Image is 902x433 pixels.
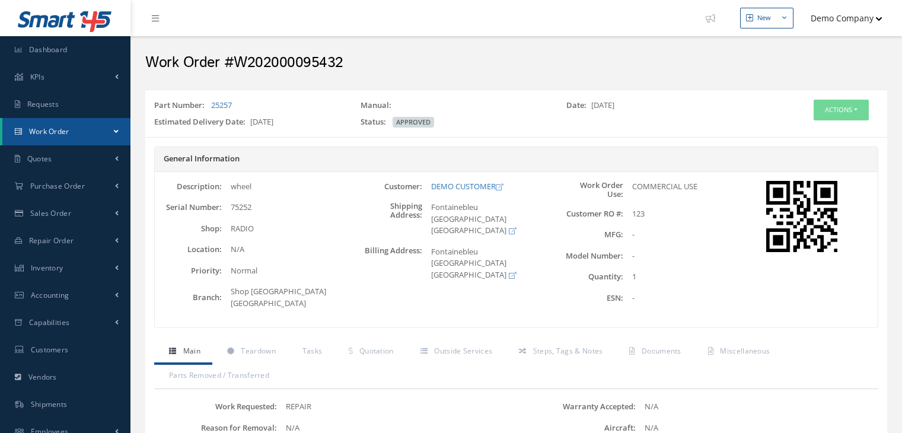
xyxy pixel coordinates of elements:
div: N/A [222,244,356,256]
label: Estimated Delivery Date: [154,116,250,128]
label: Status: [361,116,391,128]
div: Shop [GEOGRAPHIC_DATA] [GEOGRAPHIC_DATA] [222,286,356,309]
button: Demo Company [799,7,882,30]
label: Location: [155,245,222,254]
div: - [623,229,757,241]
label: Manual: [361,100,396,112]
span: Requests [27,99,59,109]
span: Documents [642,346,681,356]
span: Quotation [359,346,394,356]
label: Date: [566,100,591,112]
a: Main [154,340,212,365]
span: Miscellaneous [720,346,770,356]
span: Steps, Tags & Notes [533,346,603,356]
span: 123 [632,208,645,219]
label: Serial Number: [155,203,222,212]
label: Aircraft: [517,424,636,432]
div: 1 [623,271,757,283]
span: Customers [31,345,69,355]
span: Shipments [31,399,68,409]
label: Branch: [155,293,222,302]
label: Billing Address: [356,246,423,281]
span: Tasks [302,346,323,356]
span: Main [183,346,200,356]
div: RADIO [222,223,356,235]
div: REPAIR [277,401,517,413]
label: Shop: [155,224,222,233]
button: New [740,8,793,28]
label: Description: [155,182,222,191]
label: Work Requested: [157,402,277,411]
label: Customer RO #: [556,209,623,218]
div: New [757,13,771,23]
a: Work Order [2,118,130,145]
h5: General Information [164,154,869,164]
img: barcode work-order:1375 [766,181,837,252]
span: KPIs [30,72,44,82]
div: [DATE] [557,100,764,116]
div: N/A [636,401,875,413]
span: Accounting [31,290,69,300]
label: Shipping Address: [356,202,423,237]
span: Work Order [29,126,69,136]
label: MFG: [556,230,623,239]
label: Quantity: [556,272,623,281]
span: Inventory [31,263,63,273]
a: 25257 [211,100,232,110]
a: Teardown [212,340,288,365]
span: Repair Order [29,235,74,246]
a: Quotation [334,340,405,365]
h2: Work Order #W202000095432 [145,54,887,72]
a: Documents [614,340,693,365]
button: Actions [814,100,869,120]
span: Outside Services [434,346,492,356]
span: Dashboard [29,44,68,55]
span: Vendors [28,372,57,382]
label: Customer: [356,182,423,191]
div: [DATE] [145,116,352,133]
a: Steps, Tags & Notes [504,340,614,365]
span: Purchase Order [30,181,85,191]
label: Reason for Removal: [157,424,277,432]
label: Model Number: [556,251,623,260]
div: - [623,292,757,304]
div: - [623,250,757,262]
div: Normal [222,265,356,277]
span: Teardown [241,346,275,356]
span: Parts Removed / Transferred [169,370,269,380]
a: Outside Services [406,340,504,365]
span: Capabilities [29,317,70,327]
span: 75252 [231,202,251,212]
label: Part Number: [154,100,209,112]
div: COMMERCIAL USE [623,181,757,199]
label: Warranty Accepted: [517,402,636,411]
a: Miscellaneous [693,340,782,365]
div: Fontainebleu [GEOGRAPHIC_DATA] [GEOGRAPHIC_DATA] [422,202,556,237]
span: Quotes [27,154,52,164]
a: Parts Removed / Transferred [154,364,281,389]
span: Sales Order [30,208,71,218]
label: Priority: [155,266,222,275]
label: ESN: [556,294,623,303]
div: Fontainebleu [GEOGRAPHIC_DATA] [GEOGRAPHIC_DATA] [422,246,556,281]
a: Tasks [288,340,334,365]
div: wheel [222,181,356,193]
a: DEMO CUSTOMER [431,181,503,192]
label: Work Order Use: [556,181,623,199]
span: APPROVED [393,117,434,128]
